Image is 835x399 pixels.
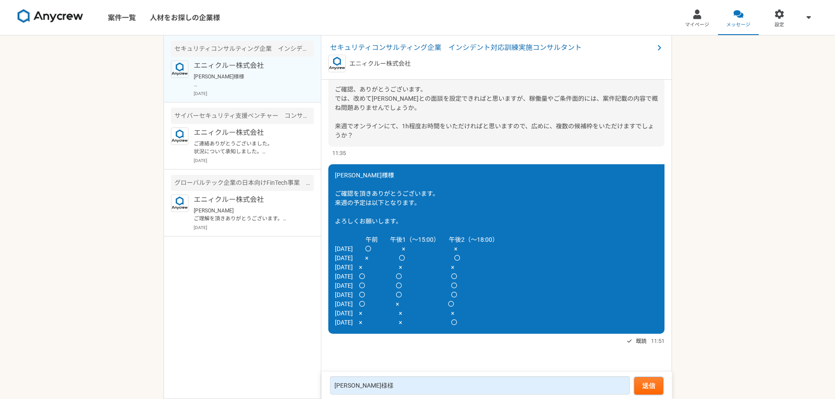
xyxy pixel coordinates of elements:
[685,21,709,28] span: マイページ
[335,86,658,139] span: ご確認、ありがとうございます。 では、改めて[PERSON_NAME]との面談を設定できればと思いますが、稼働量やご条件面的には、案件記載の内容で概ね問題ありませんでしょうか。 来週でオンライン...
[775,21,784,28] span: 設定
[332,149,346,157] span: 11:35
[171,127,188,145] img: logo_text_blue_01.png
[194,224,314,231] p: [DATE]
[171,175,314,191] div: グローバルテック企業の日本向けFinTech事業 ITサポート業務（社内）
[349,59,411,68] p: エニィクルー株式会社
[171,108,314,124] div: サイバーセキュリティ支援ベンチャー コンサルタント募集
[171,60,188,78] img: logo_text_blue_01.png
[726,21,750,28] span: メッセージ
[328,55,346,72] img: logo_text_blue_01.png
[194,194,302,205] p: エニィクルー株式会社
[194,60,302,71] p: エニィクルー株式会社
[171,41,314,57] div: セキュリティコンサルティング企業 インシデント対応訓練実施コンサルタント
[171,194,188,212] img: logo_text_blue_01.png
[194,140,302,155] p: ご連絡ありがとうございました。 状況について承知しました。 新たな動きがありましたらご連絡ください。お待ちしています。 引き続きよろしくお願い致します。
[330,42,654,53] span: セキュリティコンサルティング企業 インシデント対応訓練実施コンサルタント
[18,9,83,23] img: 8DqYSo04kwAAAAASUVORK5CYII=
[194,90,314,97] p: [DATE]
[194,73,302,88] p: [PERSON_NAME]様様 ご確認を頂きありがとうございます。 来週の予定は以下となります。 よろしくお願いします。 午前 午後1（～15:00） 午後2（～18:00） [DATE] 〇 ...
[634,377,663,395] button: 送信
[194,207,302,222] p: [PERSON_NAME] ご理解を頂きありがとうございます。 是非ともご紹介を頂ければ幸いです。 よろしくお願いします
[651,337,664,345] span: 11:51
[636,336,647,346] span: 既読
[194,157,314,164] p: [DATE]
[335,172,498,326] span: [PERSON_NAME]様様 ご確認を頂きありがとうございます。 来週の予定は以下となります。 よろしくお願いします。 午前 午後1（～15:00） 午後2（～18:00） [DATE] 〇 ...
[194,127,302,138] p: エニィクルー株式会社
